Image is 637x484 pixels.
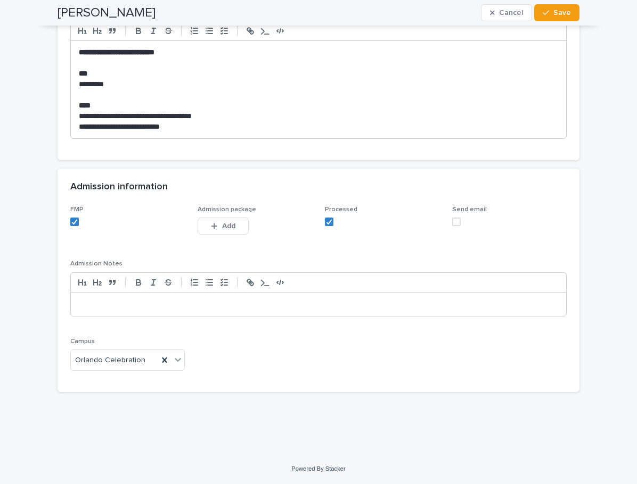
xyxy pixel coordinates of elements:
span: Send email [452,206,487,213]
a: Powered By Stacker [291,465,345,472]
span: Processed [325,206,357,213]
span: Orlando Celebration [75,355,145,366]
span: Admission package [198,206,256,213]
span: Cancel [499,9,523,16]
span: Add [222,222,235,230]
button: Cancel [481,4,532,21]
span: Campus [70,338,95,345]
span: Save [553,9,571,16]
h2: [PERSON_NAME] [58,5,156,21]
span: Admission Notes [70,261,123,267]
h2: Admission information [70,181,168,193]
button: Save [534,4,579,21]
span: FMP [70,206,84,213]
button: Add [198,218,249,235]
